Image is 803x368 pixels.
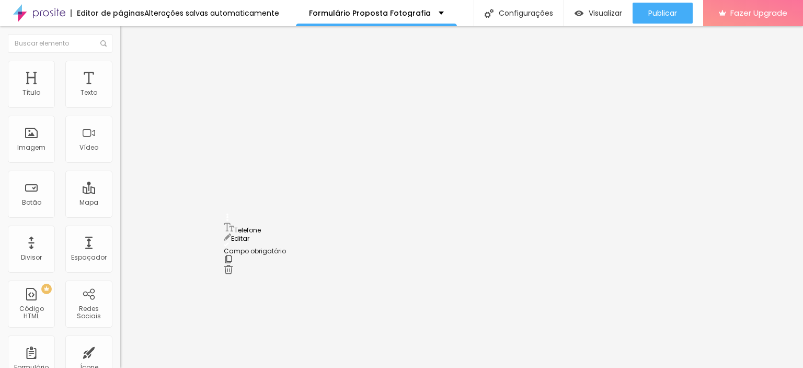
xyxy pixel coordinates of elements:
div: Vídeo [79,144,98,151]
div: Divisor [21,254,42,261]
iframe: Editor [120,26,803,368]
div: Imagem [17,144,45,151]
div: Redes Sociais [68,305,109,320]
span: Publicar [648,9,677,17]
div: Alterações salvas automaticamente [144,9,279,17]
div: Código HTML [10,305,52,320]
div: Botão [22,199,41,206]
input: Buscar elemento [8,34,112,53]
div: Editor de páginas [71,9,144,17]
img: Icone [100,40,107,47]
img: Icone [485,9,494,18]
div: Espaçador [71,254,107,261]
div: Mapa [79,199,98,206]
button: Visualizar [564,3,633,24]
div: Título [22,89,40,96]
span: Visualizar [589,9,622,17]
div: Texto [81,89,97,96]
span: Fazer Upgrade [730,8,787,17]
img: view-1.svg [575,9,583,18]
p: Formulário Proposta Fotografia [309,9,431,17]
button: Publicar [633,3,693,24]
